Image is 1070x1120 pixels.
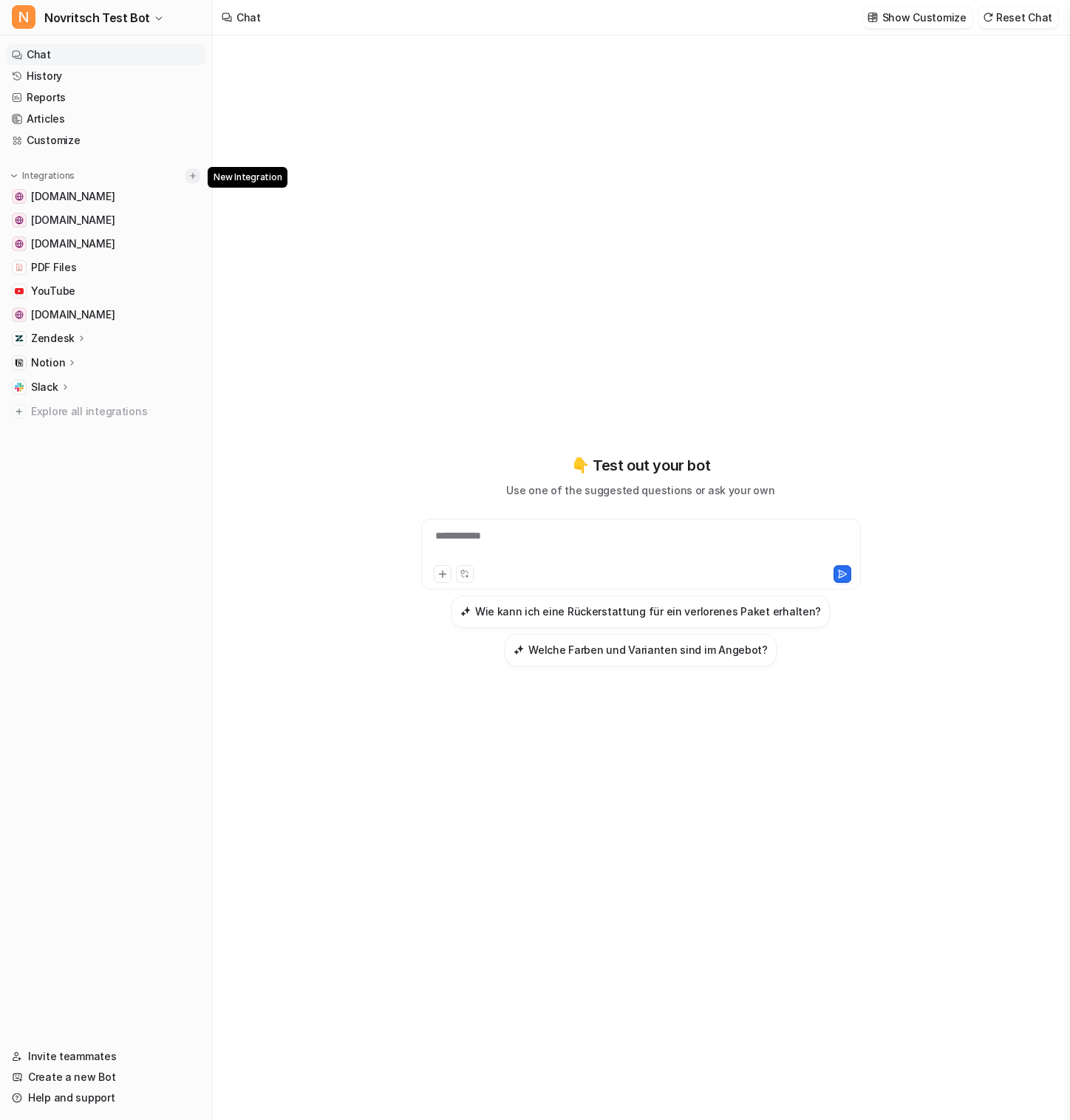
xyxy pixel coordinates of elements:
span: [DOMAIN_NAME] [31,213,115,228]
img: Slack [15,383,24,392]
button: Wie kann ich eine Rückerstattung für ein verlorenes Paket erhalten?Wie kann ich eine Rückerstattu... [451,595,830,628]
a: support.novritsch.com[DOMAIN_NAME] [6,233,206,254]
span: [DOMAIN_NAME] [31,236,115,251]
p: Use one of the suggested questions or ask your own [506,482,774,498]
p: Integrations [22,170,75,182]
img: support.novritsch.com [15,239,24,248]
a: Articles [6,109,206,129]
span: N [12,5,35,29]
a: Chat [6,44,206,65]
img: customize [868,12,878,23]
a: History [6,66,206,86]
img: Wie kann ich eine Rückerstattung für ein verlorenes Paket erhalten? [460,606,471,617]
a: Customize [6,130,206,151]
img: us.novritsch.com [15,216,24,225]
a: Explore all integrations [6,401,206,422]
img: YouTube [15,287,24,296]
span: [DOMAIN_NAME] [31,189,115,204]
img: expand menu [9,171,19,181]
h3: Wie kann ich eine Rückerstattung für ein verlorenes Paket erhalten? [475,604,821,619]
a: eu.novritsch.com[DOMAIN_NAME] [6,186,206,207]
a: PDF FilesPDF Files [6,257,206,278]
h3: Welche Farben und Varianten sind im Angebot? [528,642,768,658]
p: Zendesk [31,331,75,346]
a: Help and support [6,1087,206,1108]
img: blog.novritsch.com [15,310,24,319]
span: YouTube [31,284,75,298]
img: Zendesk [15,334,24,343]
span: PDF Files [31,260,76,275]
p: Slack [31,380,58,395]
img: reset [983,12,993,23]
a: Invite teammates [6,1046,206,1067]
img: PDF Files [15,263,24,272]
a: us.novritsch.com[DOMAIN_NAME] [6,210,206,231]
img: menu_add.svg [188,171,198,181]
button: Integrations [6,168,79,183]
span: New Integration [208,167,287,188]
span: [DOMAIN_NAME] [31,307,115,322]
p: 👇 Test out your bot [571,454,710,477]
a: YouTubeYouTube [6,281,206,301]
span: Novritsch Test Bot [44,7,150,28]
p: Notion [31,355,65,370]
button: Show Customize [863,7,972,28]
p: Show Customize [882,10,967,25]
img: eu.novritsch.com [15,192,24,201]
a: Reports [6,87,206,108]
img: explore all integrations [12,404,27,419]
img: Notion [15,358,24,367]
span: Explore all integrations [31,400,200,423]
img: Welche Farben und Varianten sind im Angebot? [514,644,524,655]
div: Chat [236,10,261,25]
a: Create a new Bot [6,1067,206,1087]
button: Welche Farben und Varianten sind im Angebot?Welche Farben und Varianten sind im Angebot? [505,634,777,666]
a: blog.novritsch.com[DOMAIN_NAME] [6,304,206,325]
button: Reset Chat [978,7,1058,28]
